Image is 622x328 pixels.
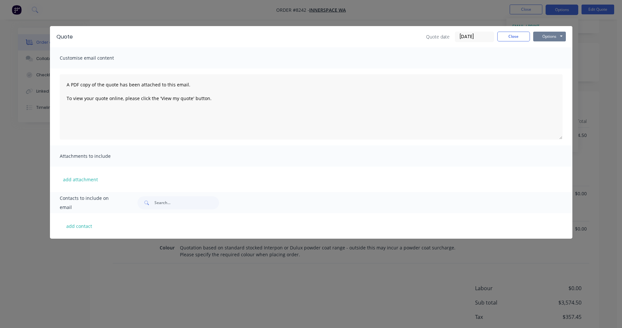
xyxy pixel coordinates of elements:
button: Close [497,32,530,41]
span: Customise email content [60,53,132,63]
div: Quote [56,33,73,41]
span: Quote date [426,33,450,40]
textarea: A PDF copy of the quote has been attached to this email. To view your quote online, please click ... [60,74,563,140]
button: Options [533,32,566,41]
span: Attachments to include [60,152,132,161]
button: add contact [60,221,99,231]
span: Contacts to include on email [60,194,121,212]
button: add attachment [60,174,101,184]
input: Search... [154,196,219,209]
